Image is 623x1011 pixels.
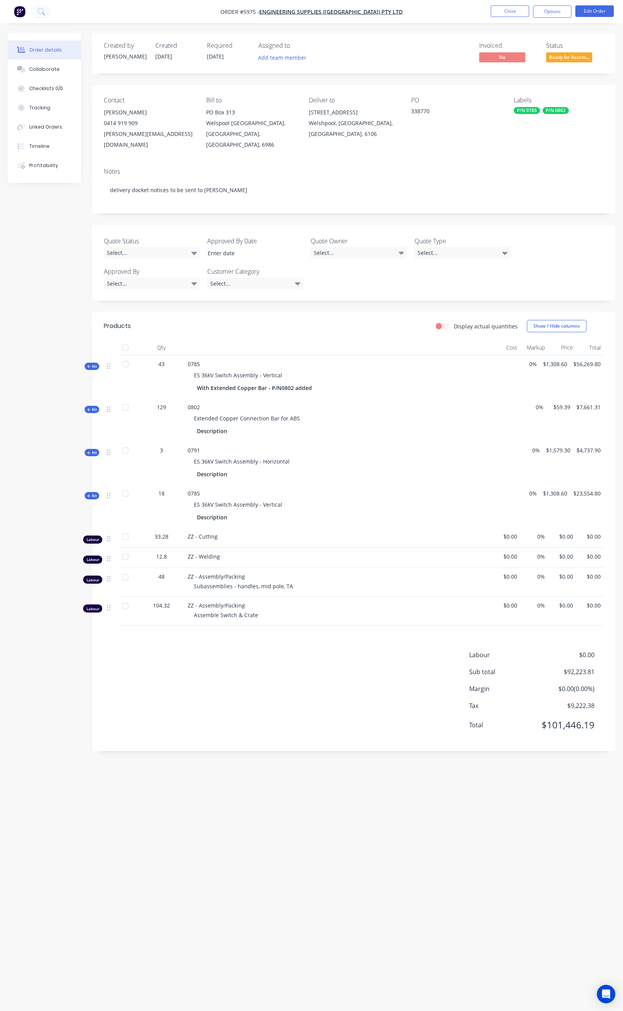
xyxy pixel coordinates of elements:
span: 0785 [188,360,200,368]
span: Tax [469,701,538,710]
button: Show / Hide columns [527,320,586,332]
div: Welshpool, [GEOGRAPHIC_DATA], [GEOGRAPHIC_DATA], 6106 [309,118,399,139]
span: No [479,52,525,62]
span: $23,554.80 [573,489,601,497]
div: Products [104,321,131,331]
span: Kit [87,407,97,412]
button: Edit Order [575,5,614,17]
span: ZZ - Assembly/Packing [188,573,245,580]
div: 0414 919 909 [104,118,194,129]
div: Tracking [29,104,50,111]
div: delivery docket notices to be sent to [PERSON_NAME] [104,178,604,202]
span: 0% [522,403,543,411]
div: Created by [104,42,146,49]
div: [PERSON_NAME] [104,107,194,118]
div: Select... [207,278,303,289]
button: Close [491,5,529,17]
span: Order #5975 - [220,8,259,15]
span: $0.00 [551,601,573,609]
span: $0.00 [495,601,517,609]
span: $92,223.81 [538,667,595,676]
span: Assemble Switch & Crate [194,611,258,619]
div: Bill to [206,97,296,104]
button: Linked Orders [8,117,81,137]
span: ES 36kV Switch Assembly - Horizontal [194,458,290,465]
span: $56,269.80 [573,360,601,368]
span: Extended Copper Connection Bar for ABS [194,415,300,422]
div: Kit [85,492,99,499]
button: Collaborate [8,60,81,79]
div: Open Intercom Messenger [597,985,615,1003]
div: Labour [83,556,102,564]
label: Quote Type [415,236,511,246]
label: Quote Owner [311,236,407,246]
span: $9,222.38 [538,701,595,710]
span: ZZ - Cutting [188,533,218,540]
span: $7,661.31 [576,403,601,411]
div: PO Box 313 [206,107,296,118]
span: 0% [519,360,537,368]
div: PO [411,97,501,104]
label: Display actual quantities [454,322,518,330]
div: Labels [514,97,604,104]
span: Kit [87,493,97,499]
a: Engineering Supplies ([GEOGRAPHIC_DATA]) Pty Ltd [259,8,403,15]
span: 0% [523,601,545,609]
span: ES 36kV Switch Assembly - Vertical [194,372,282,379]
div: Welspool [GEOGRAPHIC_DATA], [GEOGRAPHIC_DATA], [GEOGRAPHIC_DATA], 6986 [206,118,296,150]
span: $0.00 [538,650,595,659]
div: Select... [311,247,407,259]
label: Approved By Date [207,236,303,246]
div: Created [155,42,198,49]
span: $0.00 [495,552,517,561]
span: 12.8 [156,552,167,561]
div: 338770 [411,107,501,118]
span: 0% [523,532,545,541]
div: Total [576,340,604,355]
div: [PERSON_NAME][EMAIL_ADDRESS][DOMAIN_NAME] [104,129,194,150]
div: Contact [104,97,194,104]
span: Labour [469,650,538,659]
button: Order details [8,40,81,60]
span: $1,308.60 [543,489,567,497]
span: 129 [157,403,166,411]
label: Customer Category [207,267,303,276]
div: Timeline [29,143,50,150]
div: Assigned to [258,42,335,49]
span: ZZ - Assembly/Packing [188,602,245,609]
span: Kit [87,450,97,455]
div: Price [548,340,576,355]
button: Tracking [8,98,81,117]
div: [PERSON_NAME] [104,52,146,60]
span: Total [469,720,538,730]
div: Select... [104,247,200,259]
img: Factory [14,6,25,17]
div: Linked Orders [29,124,62,131]
span: Sub total [469,667,538,676]
span: $0.00 [579,532,601,541]
span: $0.00 [551,552,573,561]
span: 48 [158,572,165,581]
span: $0.00 [579,601,601,609]
span: [DATE] [155,53,172,60]
button: Options [533,5,571,18]
div: Kit [85,406,99,413]
div: Kit [85,449,99,456]
span: 0791 [188,447,200,454]
span: $0.00 [551,572,573,581]
div: Status [546,42,604,49]
span: 3 [160,446,163,454]
button: Add team member [258,52,311,63]
span: Ready for Assem... [546,52,592,62]
div: Invoiced [479,42,537,49]
button: Checklists 0/0 [8,79,81,98]
span: ES 36kV Switch Assembly - Vertical [194,501,282,508]
span: 0785 [188,490,200,497]
div: Qty [138,340,185,355]
span: $0.00 [495,532,517,541]
div: [STREET_ADDRESS]Welshpool, [GEOGRAPHIC_DATA], [GEOGRAPHIC_DATA], 6106 [309,107,399,139]
span: 18 [158,489,165,497]
span: 104.32 [153,601,170,609]
div: Labour [83,604,102,613]
span: $0.00 [579,572,601,581]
